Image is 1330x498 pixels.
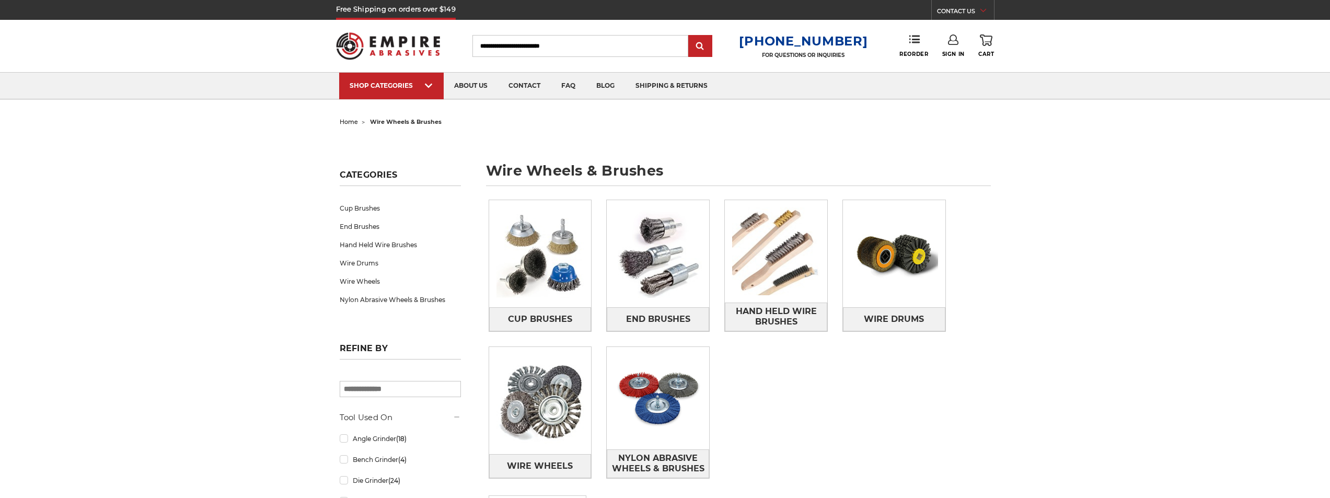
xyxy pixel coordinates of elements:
a: Hand Held Wire Brushes [725,303,827,331]
a: Wire Drums [340,254,461,272]
span: Wire Drums [864,310,924,328]
img: Cup Brushes [489,203,592,305]
img: Hand Held Wire Brushes [725,200,827,303]
div: SHOP CATEGORIES [350,82,433,89]
a: End Brushes [607,307,709,331]
span: (4) [398,456,407,464]
span: Cup Brushes [508,310,572,328]
a: contact [498,73,551,99]
a: Cup Brushes [340,199,461,217]
a: home [340,118,358,125]
h5: Refine by [340,343,461,360]
a: Nylon Abrasive Wheels & Brushes [340,291,461,309]
a: Hand Held Wire Brushes [340,236,461,254]
p: FOR QUESTIONS OR INQUIRIES [739,52,868,59]
span: Wire Wheels [507,457,573,475]
span: (24) [388,477,400,484]
a: End Brushes [340,217,461,236]
a: Cup Brushes [489,307,592,331]
h5: Categories [340,170,461,186]
a: blog [586,73,625,99]
a: Wire Wheels [489,454,592,478]
a: [PHONE_NUMBER] [739,33,868,49]
input: Submit [690,36,711,57]
span: Reorder [899,51,928,57]
a: Angle Grinder(18) [340,430,461,448]
a: Die Grinder(24) [340,471,461,490]
a: Wire Wheels [340,272,461,291]
span: Cart [978,51,994,57]
a: shipping & returns [625,73,718,99]
a: Nylon Abrasive Wheels & Brushes [607,449,709,478]
span: Sign In [942,51,965,57]
img: Wire Wheels [489,350,592,452]
a: CONTACT US [937,5,994,20]
span: (18) [396,435,407,443]
img: Empire Abrasives [336,26,441,66]
img: Wire Drums [843,203,945,305]
a: Bench Grinder(4) [340,450,461,469]
a: Reorder [899,34,928,57]
a: Cart [978,34,994,57]
a: about us [444,73,498,99]
img: End Brushes [607,203,709,305]
h1: wire wheels & brushes [486,164,991,186]
a: Wire Drums [843,307,945,331]
span: End Brushes [626,310,690,328]
img: Nylon Abrasive Wheels & Brushes [607,347,709,449]
a: faq [551,73,586,99]
span: wire wheels & brushes [370,118,442,125]
h5: Tool Used On [340,411,461,424]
